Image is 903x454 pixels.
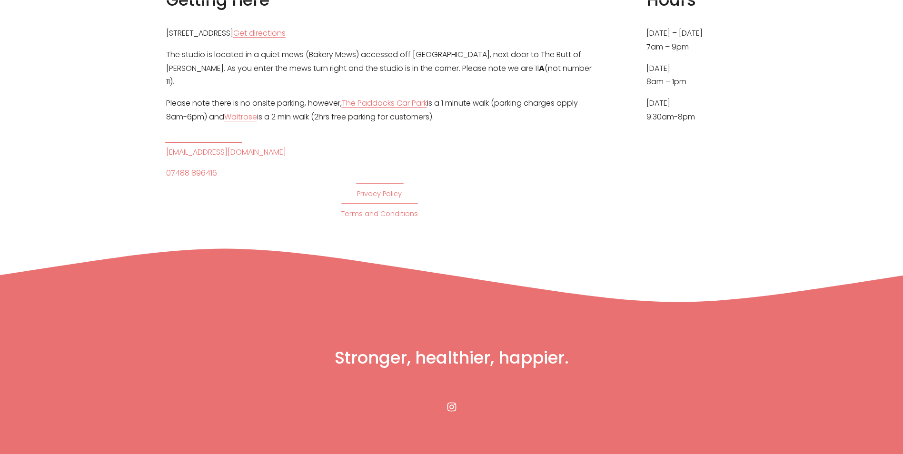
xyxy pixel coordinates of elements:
[342,97,427,110] a: The Paddocks Car Park
[166,167,217,180] a: 07488 896416
[166,27,593,40] p: [STREET_ADDRESS]
[646,27,737,54] p: [DATE] – [DATE] 7am – 9pm
[233,27,286,40] a: Get directions
[224,110,257,124] a: Waitrose
[539,63,545,74] strong: A
[646,97,737,124] p: [DATE] 9.30am-8pm
[646,62,737,89] p: [DATE] 8am – 1pm
[357,188,402,200] a: Privacy Policy
[166,48,593,89] p: The studio is located in a quiet mews (Bakery Mews) accessed off [GEOGRAPHIC_DATA], next door to ...
[166,146,286,159] a: [EMAIL_ADDRESS][DOMAIN_NAME]
[238,347,665,369] h3: Stronger, healthier, happier.
[447,402,456,412] a: Instagram
[341,208,418,220] a: Terms and Conditions
[166,97,593,124] p: Please note there is no onsite parking, however, is a 1 minute walk (parking charges apply 8am-6p...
